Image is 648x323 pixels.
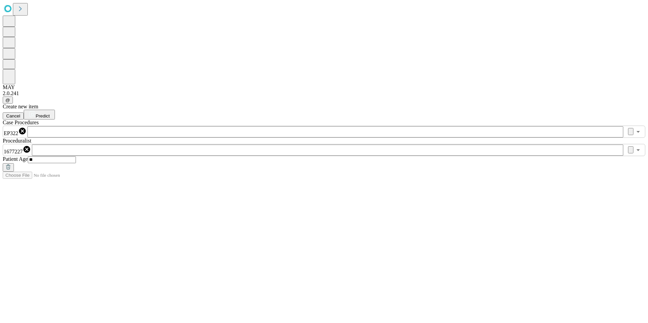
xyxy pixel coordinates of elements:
[628,128,633,135] button: Clear
[4,145,31,155] div: 1677227
[3,104,38,109] span: Create new item
[633,145,643,155] button: Open
[6,113,20,119] span: Cancel
[4,127,26,136] div: EP322
[3,120,39,125] span: Scheduled Procedure
[3,90,645,96] div: 2.0.241
[4,130,18,136] span: EP322
[3,138,31,144] span: Proceduralist
[628,146,633,153] button: Clear
[3,112,24,120] button: Cancel
[24,110,55,120] button: Predict
[3,156,28,162] span: Patient Age
[36,113,49,119] span: Predict
[3,84,645,90] div: MAY
[633,127,643,136] button: Open
[3,96,13,104] button: @
[5,98,10,103] span: @
[4,149,23,154] span: 1677227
